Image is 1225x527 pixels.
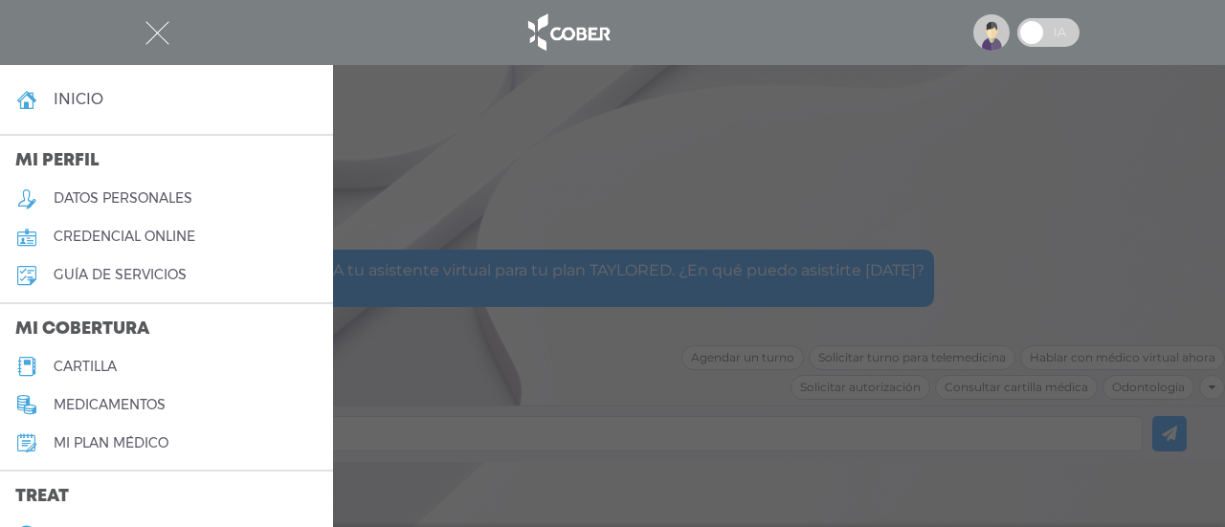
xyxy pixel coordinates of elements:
[518,10,618,55] img: logo_cober_home-white.png
[54,229,195,245] h5: credencial online
[54,397,166,413] h5: medicamentos
[973,14,1010,51] img: profile-placeholder.svg
[54,435,168,451] h5: Mi plan médico
[54,267,187,283] h5: guía de servicios
[145,21,169,45] img: Cober_menu-close-white.svg
[54,359,117,375] h5: cartilla
[54,190,192,207] h5: datos personales
[54,90,103,108] h4: inicio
